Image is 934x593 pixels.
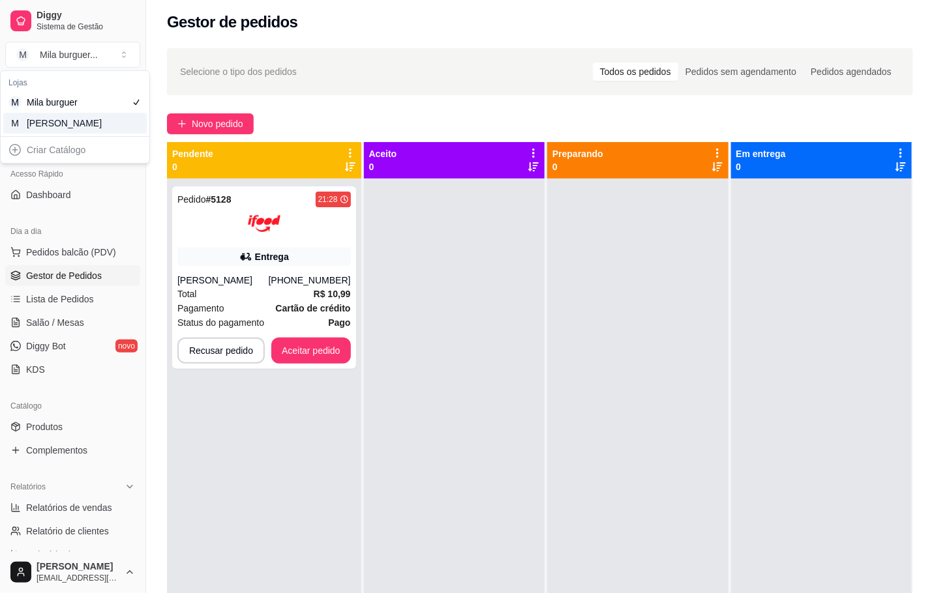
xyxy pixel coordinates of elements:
div: [PERSON_NAME] [27,117,85,130]
a: Relatórios de vendas [5,497,140,518]
span: Pedidos balcão (PDV) [26,246,116,259]
a: Complementos [5,440,140,461]
span: Total [177,287,197,301]
div: Pedidos agendados [804,63,899,81]
div: Lojas [3,74,147,92]
a: KDS [5,359,140,380]
div: 21:28 [318,194,338,205]
span: Status do pagamento [177,315,264,330]
span: KDS [26,363,45,376]
button: Select a team [5,42,140,68]
span: Gestor de Pedidos [26,269,102,282]
span: Diggy [37,10,135,22]
div: [PHONE_NUMBER] [269,274,351,287]
button: Recusar pedido [177,338,265,364]
strong: Pago [328,317,350,328]
p: Aceito [369,147,397,160]
span: Relatórios [10,482,46,492]
div: Dia a dia [5,221,140,242]
a: Diggy Botnovo [5,336,140,356]
span: Pagamento [177,301,224,315]
span: Relatórios de vendas [26,501,112,514]
p: 0 [736,160,786,173]
span: Lista de Pedidos [26,293,94,306]
h2: Gestor de pedidos [167,12,298,33]
span: Produtos [26,420,63,433]
div: [PERSON_NAME] [177,274,269,287]
p: Pendente [172,147,213,160]
span: Dashboard [26,188,71,201]
span: Sistema de Gestão [37,22,135,32]
span: Salão / Mesas [26,316,84,329]
strong: R$ 10,99 [314,289,351,299]
span: [PERSON_NAME] [37,561,119,573]
div: Acesso Rápido [5,164,140,184]
a: Relatório de mesas [5,544,140,565]
div: Mila burguer [27,96,85,109]
div: Mila burguer ... [40,48,98,61]
div: Catálogo [5,396,140,416]
p: 0 [172,160,213,173]
span: Diggy Bot [26,340,66,353]
span: M [8,117,22,130]
span: Novo pedido [192,117,243,131]
span: Complementos [26,444,87,457]
button: Pedidos balcão (PDV) [5,242,140,263]
span: Relatório de mesas [26,548,105,561]
strong: # 5128 [206,194,232,205]
p: Preparando [552,147,603,160]
span: M [16,48,29,61]
p: 0 [552,160,603,173]
span: plus [177,119,187,128]
a: Salão / Mesas [5,312,140,333]
a: Produtos [5,416,140,437]
div: Suggestions [1,137,149,163]
a: Gestor de Pedidos [5,265,140,286]
span: M [8,96,22,109]
span: Selecione o tipo dos pedidos [180,65,297,79]
button: [PERSON_NAME][EMAIL_ADDRESS][DOMAIN_NAME] [5,557,140,588]
a: Relatório de clientes [5,521,140,542]
span: [EMAIL_ADDRESS][DOMAIN_NAME] [37,573,119,583]
div: Suggestions [1,71,149,136]
div: Todos os pedidos [593,63,678,81]
a: Lista de Pedidos [5,289,140,310]
div: Entrega [255,250,289,263]
p: 0 [369,160,397,173]
button: Novo pedido [167,113,254,134]
a: DiggySistema de Gestão [5,5,140,36]
p: Em entrega [736,147,786,160]
button: Aceitar pedido [271,338,351,364]
span: Relatório de clientes [26,525,109,538]
img: ifood [248,207,280,240]
div: Pedidos sem agendamento [678,63,804,81]
span: Pedido [177,194,206,205]
strong: Cartão de crédito [275,303,350,313]
a: Dashboard [5,184,140,205]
